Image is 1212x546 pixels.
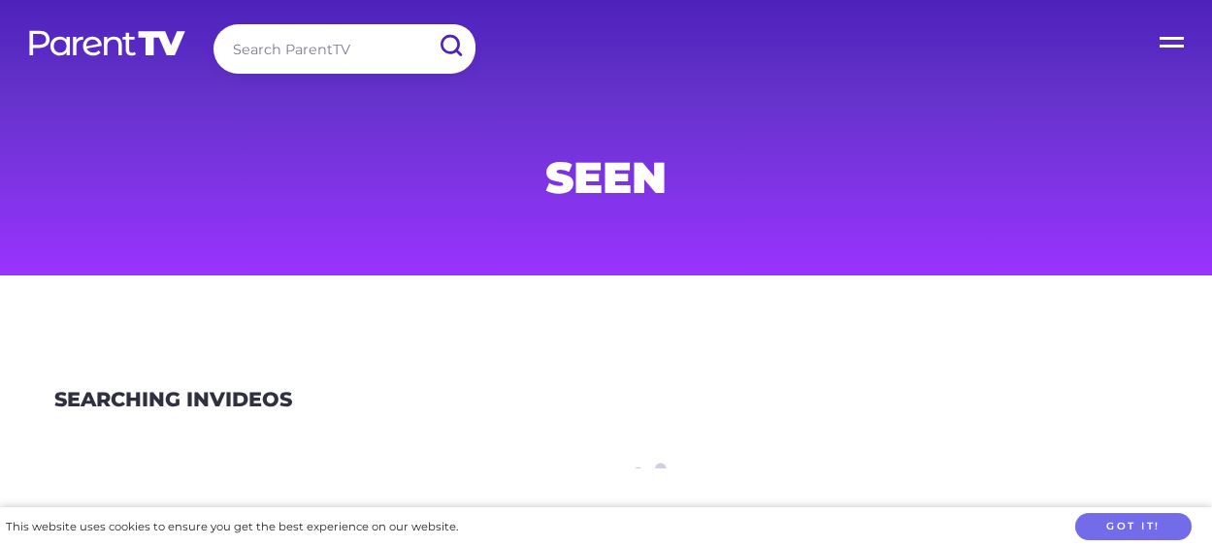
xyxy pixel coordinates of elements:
img: parenttv-logo-white.4c85aaf.svg [27,29,187,57]
h1: seen [139,158,1074,197]
button: Got it! [1075,513,1192,541]
div: This website uses cookies to ensure you get the best experience on our website. [6,517,458,537]
span: Searching in [54,387,210,411]
input: Submit [425,24,475,68]
h3: Videos [54,388,292,412]
input: Search ParentTV [213,24,475,74]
